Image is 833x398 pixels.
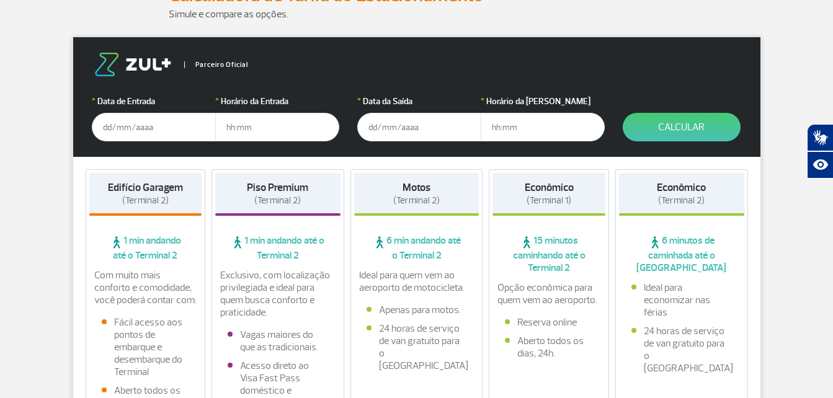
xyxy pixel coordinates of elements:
strong: Econômico [657,181,706,194]
input: dd/mm/aaaa [92,113,216,141]
p: Com muito mais conforto e comodidade, você poderá contar com: [94,269,197,306]
p: Opção econômica para quem vem ao aeroporto. [497,281,600,306]
label: Data de Entrada [92,95,216,108]
li: Vagas maiores do que as tradicionais. [228,329,328,353]
button: Calcular [623,113,741,141]
span: (Terminal 2) [658,195,705,206]
label: Horário da Entrada [215,95,339,108]
span: (Terminal 2) [254,195,301,206]
button: Abrir tradutor de língua de sinais. [807,124,833,151]
strong: Econômico [525,181,574,194]
label: Horário da [PERSON_NAME] [481,95,605,108]
li: Apenas para motos. [367,304,467,316]
span: (Terminal 2) [122,195,169,206]
div: Plugin de acessibilidade da Hand Talk. [807,124,833,179]
p: Simule e compare as opções. [169,7,665,22]
li: Reserva online [505,316,593,329]
li: Aberto todos os dias, 24h. [505,335,593,360]
strong: Motos [403,181,430,194]
li: Fácil acesso aos pontos de embarque e desembarque do Terminal [102,316,190,378]
li: 24 horas de serviço de van gratuito para o [GEOGRAPHIC_DATA] [367,322,467,372]
button: Abrir recursos assistivos. [807,151,833,179]
input: dd/mm/aaaa [357,113,481,141]
strong: Piso Premium [247,181,308,194]
li: Ideal para economizar nas férias [631,281,732,319]
span: 6 minutos de caminhada até o [GEOGRAPHIC_DATA] [619,234,744,274]
input: hh:mm [215,113,339,141]
span: (Terminal 2) [393,195,440,206]
li: 24 horas de serviço de van gratuito para o [GEOGRAPHIC_DATA] [631,325,732,374]
strong: Edifício Garagem [108,181,183,194]
input: hh:mm [481,113,605,141]
p: Exclusivo, com localização privilegiada e ideal para quem busca conforto e praticidade. [220,269,336,319]
span: 1 min andando até o Terminal 2 [89,234,202,262]
label: Data da Saída [357,95,481,108]
span: 6 min andando até o Terminal 2 [354,234,479,262]
span: 15 minutos caminhando até o Terminal 2 [492,234,605,274]
span: 1 min andando até o Terminal 2 [215,234,341,262]
span: Parceiro Oficial [184,61,248,68]
p: Ideal para quem vem ao aeroporto de motocicleta. [359,269,474,294]
img: logo-zul.png [92,53,174,76]
span: (Terminal 1) [527,195,571,206]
